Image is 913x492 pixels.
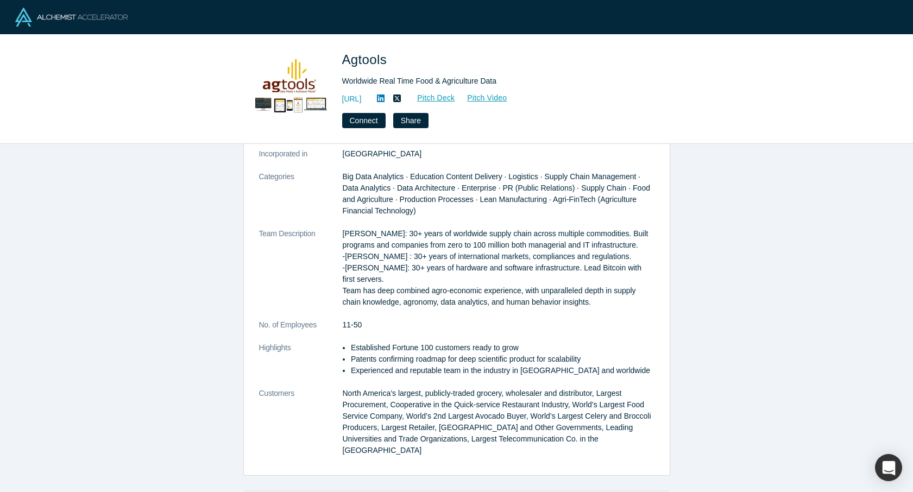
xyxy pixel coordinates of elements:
dd: North America’s largest, publicly-traded grocery, wholesaler and distributor, Largest Procurement... [343,388,654,456]
dt: Team Description [259,228,343,319]
button: Share [393,113,429,128]
dt: No. of Employees [259,319,343,342]
dt: Categories [259,171,343,228]
dd: [GEOGRAPHIC_DATA] [343,148,654,160]
dt: Highlights [259,342,343,388]
button: Connect [342,113,386,128]
a: Pitch Deck [405,92,455,104]
a: [URL] [342,93,362,105]
span: Big Data Analytics · Education Content Delivery · Logistics · Supply Chain Management · Data Anal... [343,172,650,215]
p: [PERSON_NAME]: 30+ years of worldwide supply chain across multiple commodities. Built programs an... [343,228,654,308]
img: Alchemist Logo [15,8,128,27]
dt: Customers [259,388,343,468]
span: Agtools [342,52,391,67]
li: Patents confirming roadmap for deep scientific product for scalability [351,354,654,365]
dt: Incorporated in [259,148,343,171]
a: Pitch Video [455,92,507,104]
dd: 11-50 [343,319,654,331]
img: Agtools's Logo [251,50,327,126]
div: Worldwide Real Time Food & Agriculture Data [342,75,646,87]
li: Established Fortune 100 customers ready to grow [351,342,654,354]
li: Experienced and reputable team in the industry in [GEOGRAPHIC_DATA] and worldwide [351,365,654,376]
